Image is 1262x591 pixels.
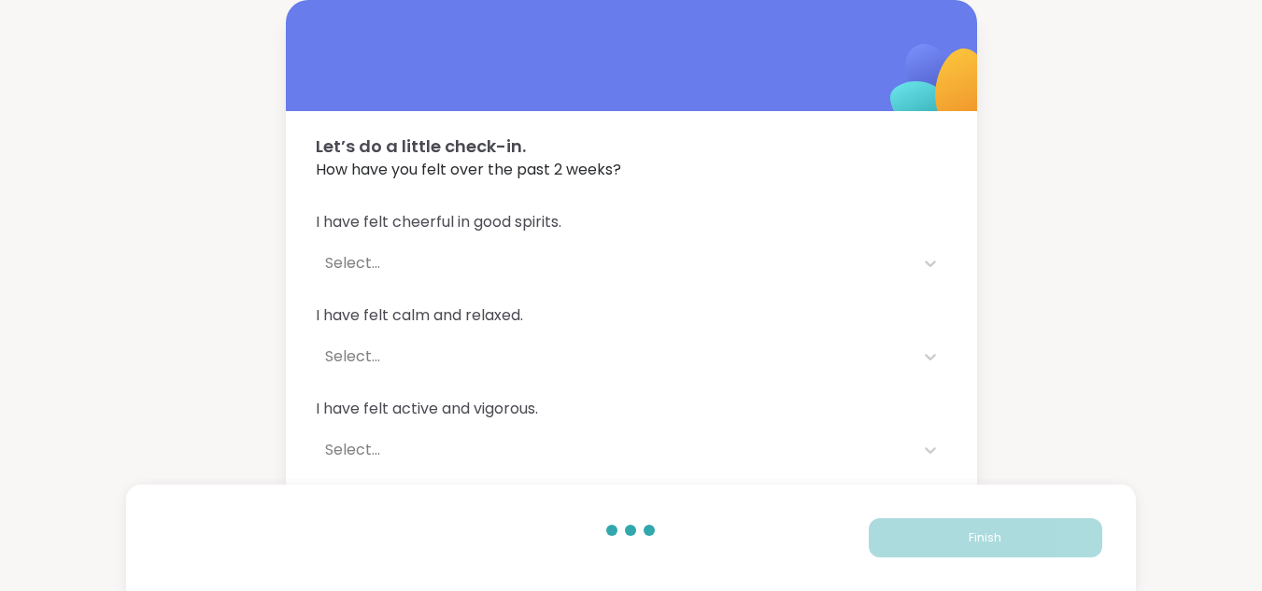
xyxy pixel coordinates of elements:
[316,398,947,420] span: I have felt active and vigorous.
[969,529,1001,546] span: Finish
[325,252,904,274] div: Select...
[869,518,1102,557] button: Finish
[316,159,947,181] span: How have you felt over the past 2 weeks?
[316,134,947,159] span: Let’s do a little check-in.
[325,345,904,368] div: Select...
[316,304,947,327] span: I have felt calm and relaxed.
[316,211,947,233] span: I have felt cheerful in good spirits.
[325,439,904,461] div: Select...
